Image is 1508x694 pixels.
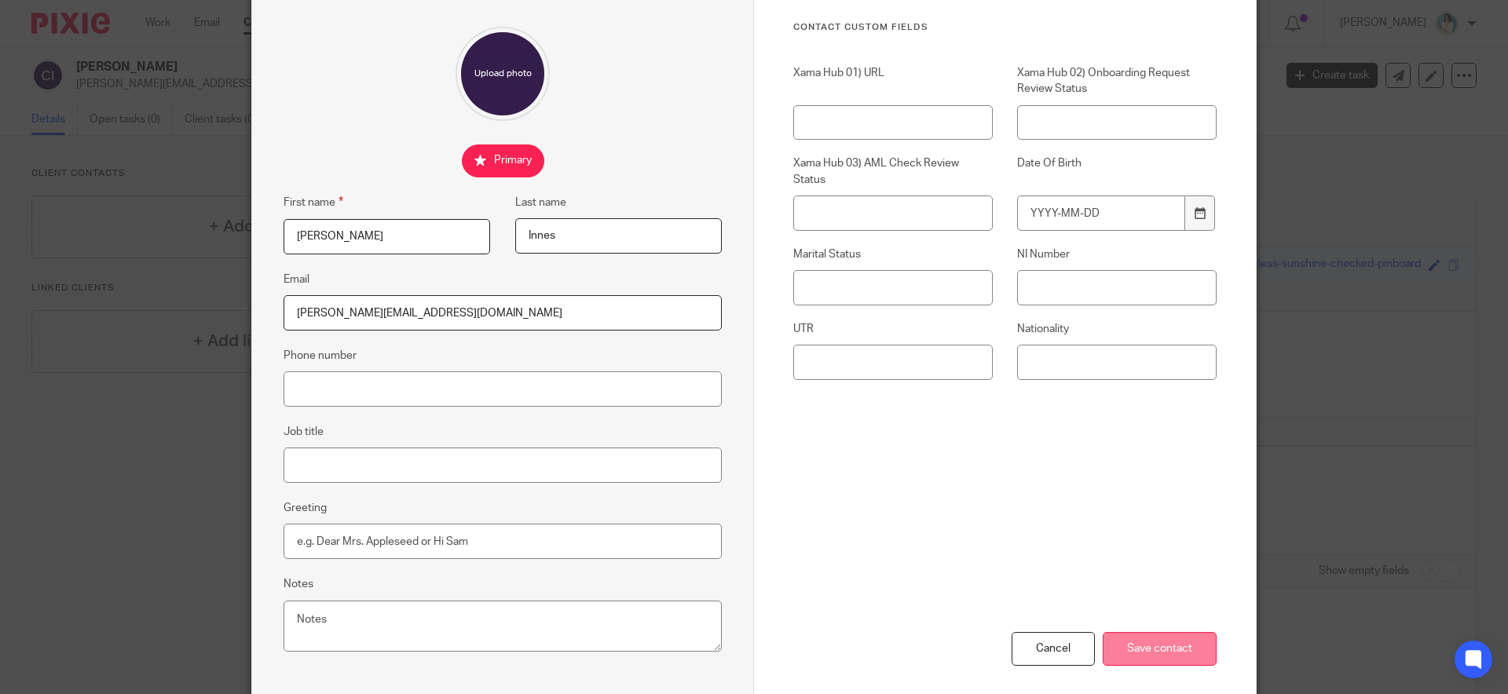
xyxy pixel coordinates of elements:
[284,348,357,363] label: Phone number
[793,65,993,97] label: Xama Hub 01) URL
[1017,247,1217,262] label: NI Number
[1012,632,1095,666] div: Cancel
[793,21,1217,34] h3: Contact Custom fields
[284,424,324,440] label: Job title
[1017,195,1185,231] input: YYYY-MM-DD
[1017,321,1217,337] label: Nationality
[1103,632,1217,666] input: Save contact
[793,247,993,262] label: Marital Status
[515,195,566,210] label: Last name
[284,524,722,559] input: e.g. Dear Mrs. Appleseed or Hi Sam
[1017,65,1217,97] label: Xama Hub 02) Onboarding Request Review Status
[284,500,327,516] label: Greeting
[793,321,993,337] label: UTR
[1017,155,1217,188] label: Date Of Birth
[284,576,313,592] label: Notes
[284,193,343,211] label: First name
[284,272,309,287] label: Email
[793,155,993,188] label: Xama Hub 03) AML Check Review Status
